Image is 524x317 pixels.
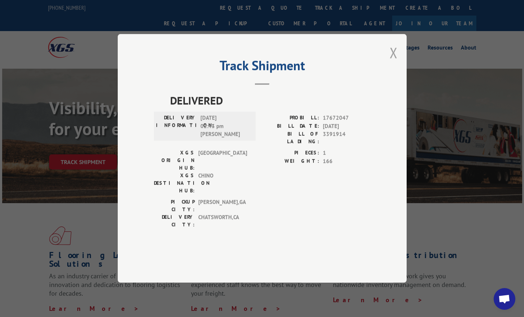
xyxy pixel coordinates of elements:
[323,130,371,146] span: 3391914
[154,149,195,172] label: XGS ORIGIN HUB:
[323,114,371,123] span: 17672047
[262,157,319,166] label: WEIGHT:
[154,172,195,195] label: XGS DESTINATION HUB:
[262,122,319,130] label: BILL DATE:
[156,114,197,139] label: DELIVERY INFORMATION:
[262,130,319,146] label: BILL OF LADING:
[198,198,247,214] span: [PERSON_NAME] , GA
[198,214,247,229] span: CHATSWORTH , CA
[390,43,398,62] button: Close modal
[262,114,319,123] label: PROBILL:
[323,157,371,166] span: 166
[154,198,195,214] label: PICKUP CITY:
[323,122,371,130] span: [DATE]
[198,149,247,172] span: [GEOGRAPHIC_DATA]
[170,93,371,109] span: DELIVERED
[323,149,371,158] span: 1
[494,288,515,310] div: Open chat
[262,149,319,158] label: PIECES:
[154,60,371,74] h2: Track Shipment
[200,114,249,139] span: [DATE] 02:43 pm [PERSON_NAME]
[154,214,195,229] label: DELIVERY CITY:
[198,172,247,195] span: CHINO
